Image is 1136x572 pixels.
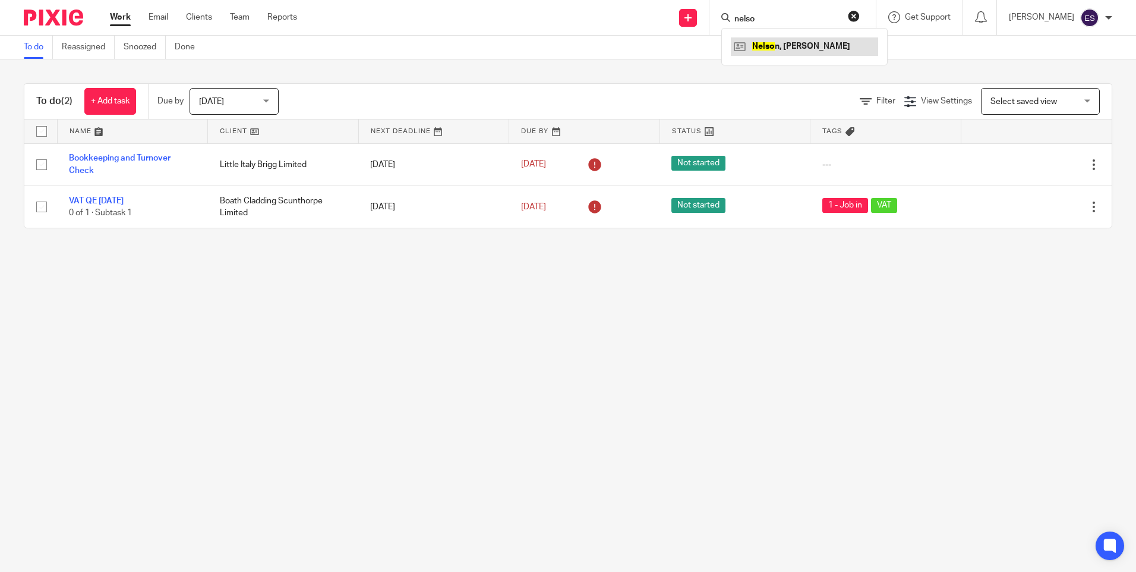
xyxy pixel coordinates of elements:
[876,97,895,105] span: Filter
[61,96,72,106] span: (2)
[822,198,868,213] span: 1 - Job in
[84,88,136,115] a: + Add task
[149,11,168,23] a: Email
[671,198,725,213] span: Not started
[358,186,509,228] td: [DATE]
[199,98,224,106] span: [DATE]
[110,11,131,23] a: Work
[69,154,171,174] a: Bookkeeping and Turnover Check
[822,128,842,134] span: Tags
[1080,8,1099,27] img: svg%3E
[822,159,949,171] div: ---
[62,36,115,59] a: Reassigned
[905,13,951,21] span: Get Support
[186,11,212,23] a: Clients
[267,11,297,23] a: Reports
[990,98,1057,106] span: Select saved view
[521,161,546,169] span: [DATE]
[208,186,359,228] td: Boath Cladding Scunthorpe Limited
[24,36,53,59] a: To do
[124,36,166,59] a: Snoozed
[671,156,725,171] span: Not started
[230,11,250,23] a: Team
[848,10,860,22] button: Clear
[36,95,72,108] h1: To do
[69,197,124,205] a: VAT QE [DATE]
[521,203,546,211] span: [DATE]
[871,198,897,213] span: VAT
[175,36,204,59] a: Done
[1009,11,1074,23] p: [PERSON_NAME]
[157,95,184,107] p: Due by
[69,209,132,217] span: 0 of 1 · Subtask 1
[733,14,840,25] input: Search
[208,143,359,186] td: Little Italy Brigg Limited
[358,143,509,186] td: [DATE]
[921,97,972,105] span: View Settings
[24,10,83,26] img: Pixie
